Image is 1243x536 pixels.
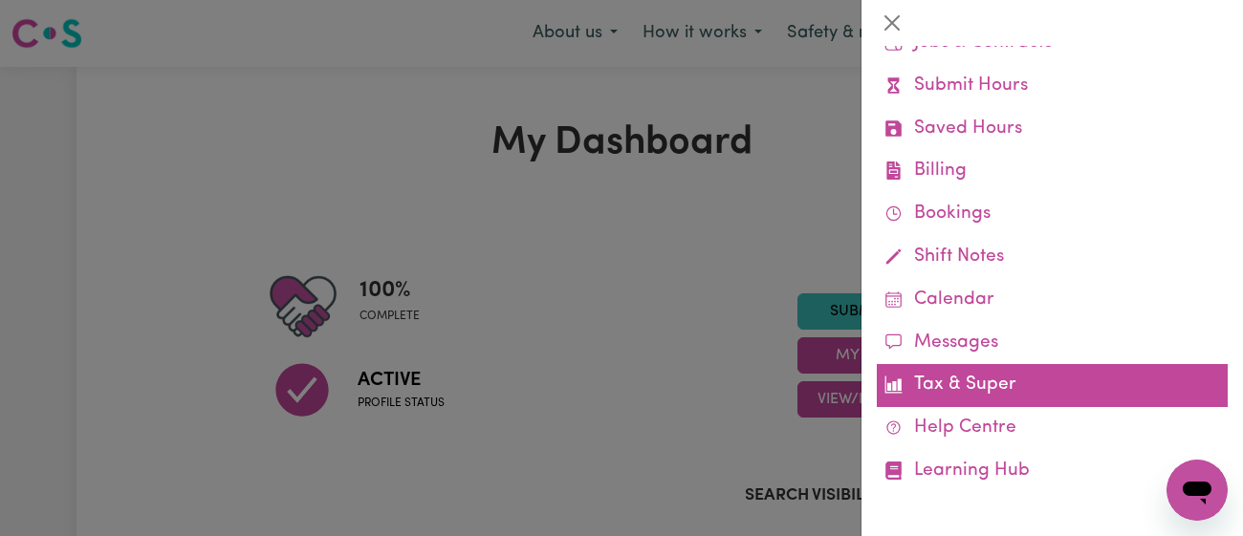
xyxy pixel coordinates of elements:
[877,8,907,38] button: Close
[877,322,1228,365] a: Messages
[877,150,1228,193] a: Billing
[877,193,1228,236] a: Bookings
[877,279,1228,322] a: Calendar
[877,108,1228,151] a: Saved Hours
[877,364,1228,407] a: Tax & Super
[877,236,1228,279] a: Shift Notes
[1167,460,1228,521] iframe: Button to launch messaging window
[877,450,1228,493] a: Learning Hub
[877,407,1228,450] a: Help Centre
[877,65,1228,108] a: Submit Hours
